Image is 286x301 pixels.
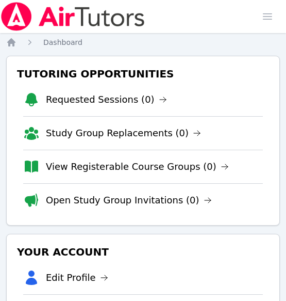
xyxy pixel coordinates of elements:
[15,65,271,83] h3: Tutoring Opportunities
[15,243,271,261] h3: Your Account
[46,92,167,107] a: Requested Sessions (0)
[46,160,229,174] a: View Registerable Course Groups (0)
[43,38,82,46] span: Dashboard
[46,271,108,285] a: Edit Profile
[6,37,280,47] nav: Breadcrumb
[43,37,82,47] a: Dashboard
[46,193,212,208] a: Open Study Group Invitations (0)
[46,126,201,140] a: Study Group Replacements (0)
